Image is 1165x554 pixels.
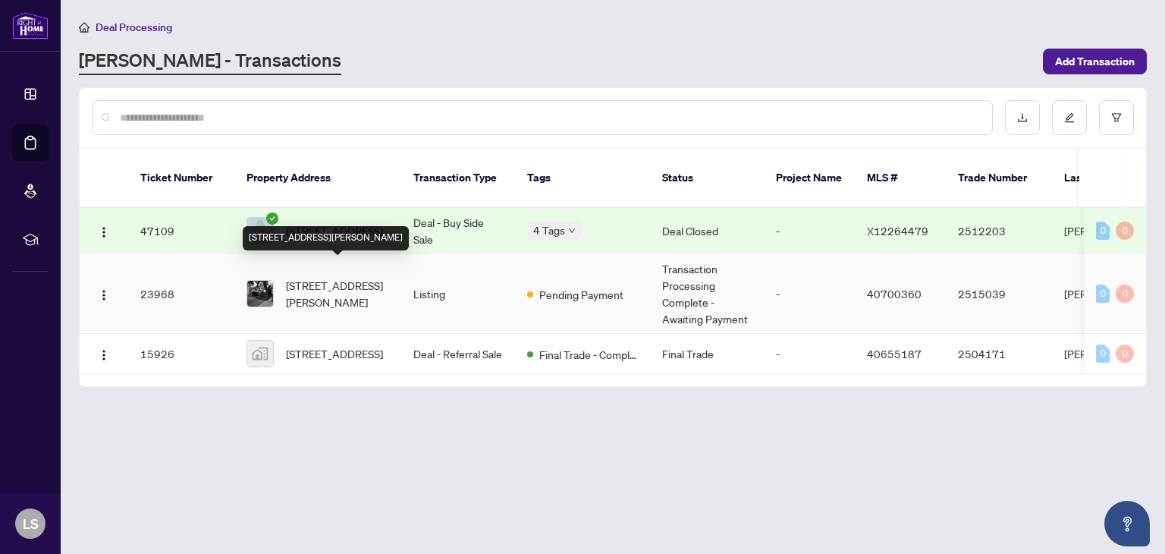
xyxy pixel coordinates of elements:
[533,222,565,239] span: 4 Tags
[401,208,515,254] td: Deal - Buy Side Sale
[568,227,576,235] span: down
[247,281,273,307] img: thumbnail-img
[243,226,409,250] div: [STREET_ADDRESS][PERSON_NAME]
[1099,100,1134,135] button: filter
[1116,285,1134,303] div: 0
[92,219,116,243] button: Logo
[1116,345,1134,363] div: 0
[1052,100,1087,135] button: edit
[1111,112,1122,123] span: filter
[128,334,234,374] td: 15926
[286,222,383,239] span: [STREET_ADDRESS]
[764,149,855,208] th: Project Name
[234,149,401,208] th: Property Address
[96,20,172,34] span: Deal Processing
[247,341,273,367] img: thumbnail-img
[92,342,116,366] button: Logo
[946,254,1052,334] td: 2515039
[1096,222,1110,240] div: 0
[1116,222,1134,240] div: 0
[650,334,764,374] td: Final Trade
[539,346,638,363] span: Final Trade - Completed
[128,149,234,208] th: Ticket Number
[1096,285,1110,303] div: 0
[1043,49,1147,74] button: Add Transaction
[128,254,234,334] td: 23968
[1017,112,1028,123] span: download
[650,149,764,208] th: Status
[867,224,928,238] span: X12264479
[539,286,623,303] span: Pending Payment
[247,218,273,244] img: thumbnail-img
[946,149,1052,208] th: Trade Number
[946,208,1052,254] td: 2512203
[128,208,234,254] td: 47109
[764,208,855,254] td: -
[650,208,764,254] td: Deal Closed
[286,277,389,310] span: [STREET_ADDRESS][PERSON_NAME]
[23,513,39,534] span: LS
[92,282,116,306] button: Logo
[764,254,855,334] td: -
[98,226,110,238] img: Logo
[764,334,855,374] td: -
[266,212,278,225] span: check-circle
[401,254,515,334] td: Listing
[515,149,650,208] th: Tags
[286,345,383,362] span: [STREET_ADDRESS]
[855,149,946,208] th: MLS #
[79,48,341,75] a: [PERSON_NAME] - Transactions
[867,287,922,301] span: 40700360
[401,334,515,374] td: Deal - Referral Sale
[79,22,89,33] span: home
[867,347,922,360] span: 40655187
[98,289,110,301] img: Logo
[401,149,515,208] th: Transaction Type
[98,349,110,361] img: Logo
[1064,112,1075,123] span: edit
[12,11,49,39] img: logo
[1005,100,1040,135] button: download
[1096,345,1110,363] div: 0
[1055,49,1135,74] span: Add Transaction
[650,254,764,334] td: Transaction Processing Complete - Awaiting Payment
[1104,501,1150,546] button: Open asap
[946,334,1052,374] td: 2504171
